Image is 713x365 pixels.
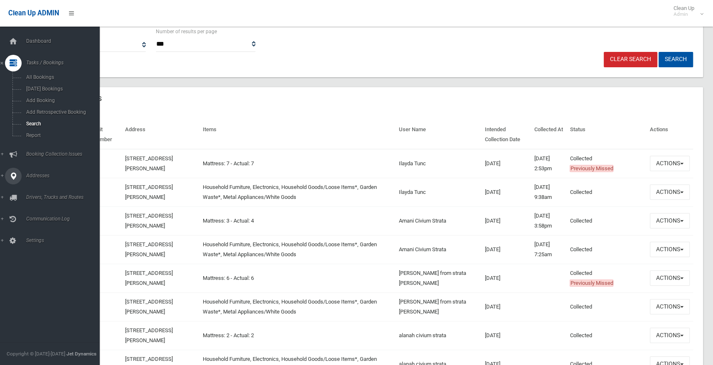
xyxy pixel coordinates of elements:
[7,351,65,357] span: Copyright © [DATE]-[DATE]
[566,235,647,264] td: Collected
[531,206,567,235] td: [DATE] 3:58pm
[604,52,657,67] a: Clear Search
[481,292,531,321] td: [DATE]
[24,98,99,103] span: Add Booking
[674,11,694,17] small: Admin
[669,5,703,17] span: Clean Up
[481,149,531,178] td: [DATE]
[8,9,59,17] span: Clean Up ADMIN
[481,235,531,264] td: [DATE]
[481,264,531,292] td: [DATE]
[199,235,395,264] td: Household Furniture, Electronics, Household Goods/Loose Items*, Garden Waste*, Metal Appliances/W...
[570,279,613,287] span: Previously Missed
[395,292,481,321] td: [PERSON_NAME] from strata [PERSON_NAME]
[650,299,690,314] button: Actions
[566,178,647,206] td: Collected
[24,109,99,115] span: Add Retrospective Booking
[647,120,693,149] th: Actions
[199,264,395,292] td: Mattress: 6 - Actual: 6
[125,299,173,315] a: [STREET_ADDRESS][PERSON_NAME]
[531,120,567,149] th: Collected At
[650,242,690,257] button: Actions
[650,328,690,343] button: Actions
[90,120,122,149] th: Unit Number
[481,178,531,206] td: [DATE]
[570,165,613,172] span: Previously Missed
[122,120,199,149] th: Address
[566,292,647,321] td: Collected
[566,206,647,235] td: Collected
[650,270,690,286] button: Actions
[66,351,96,357] strong: Jet Dynamics
[566,264,647,292] td: Collected
[125,184,173,200] a: [STREET_ADDRESS][PERSON_NAME]
[199,149,395,178] td: Mattress: 7 - Actual: 7
[125,270,173,286] a: [STREET_ADDRESS][PERSON_NAME]
[24,86,99,92] span: [DATE] Bookings
[125,327,173,343] a: [STREET_ADDRESS][PERSON_NAME]
[199,206,395,235] td: Mattress: 3 - Actual: 4
[24,74,99,80] span: All Bookings
[24,151,106,157] span: Booking Collection Issues
[24,121,99,127] span: Search
[24,216,106,222] span: Communication Log
[24,132,99,138] span: Report
[199,178,395,206] td: Household Furniture, Electronics, Household Goods/Loose Items*, Garden Waste*, Metal Appliances/W...
[24,194,106,200] span: Drivers, Trucks and Routes
[395,264,481,292] td: [PERSON_NAME] from strata [PERSON_NAME]
[481,206,531,235] td: [DATE]
[395,321,481,350] td: alanah civium strata
[395,178,481,206] td: Ilayda Tunc
[650,156,690,171] button: Actions
[395,235,481,264] td: Amani Civium Strata
[481,321,531,350] td: [DATE]
[531,149,567,178] td: [DATE] 2:53pm
[481,120,531,149] th: Intended Collection Date
[125,213,173,229] a: [STREET_ADDRESS][PERSON_NAME]
[566,149,647,178] td: Collected
[199,321,395,350] td: Mattress: 2 - Actual: 2
[395,149,481,178] td: Ilayda Tunc
[125,155,173,171] a: [STREET_ADDRESS][PERSON_NAME]
[199,292,395,321] td: Household Furniture, Electronics, Household Goods/Loose Items*, Garden Waste*, Metal Appliances/W...
[659,52,693,67] button: Search
[531,178,567,206] td: [DATE] 9:38am
[395,120,481,149] th: User Name
[395,206,481,235] td: Amani Civium Strata
[650,184,690,200] button: Actions
[199,120,395,149] th: Items
[531,235,567,264] td: [DATE] 7:25am
[24,173,106,179] span: Addresses
[24,238,106,243] span: Settings
[125,241,173,257] a: [STREET_ADDRESS][PERSON_NAME]
[650,213,690,228] button: Actions
[566,321,647,350] td: Collected
[24,60,106,66] span: Tasks / Bookings
[24,38,106,44] span: Dashboard
[566,120,647,149] th: Status
[156,27,217,36] label: Number of results per page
